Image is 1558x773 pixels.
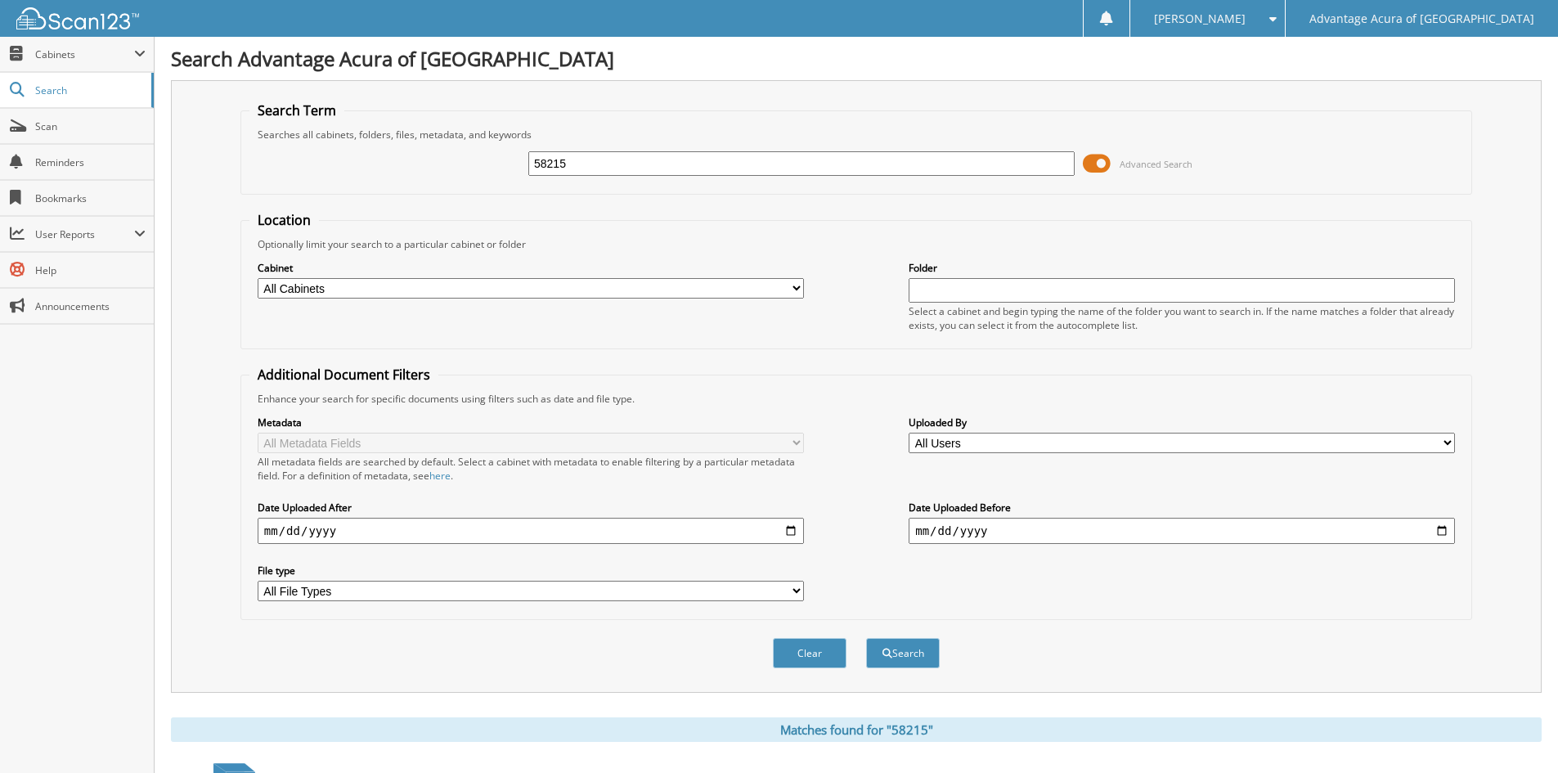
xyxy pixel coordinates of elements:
span: User Reports [35,227,134,241]
h1: Search Advantage Acura of [GEOGRAPHIC_DATA] [171,45,1542,72]
label: File type [258,564,804,578]
div: Optionally limit your search to a particular cabinet or folder [249,237,1463,251]
span: Reminders [35,155,146,169]
span: Search [35,83,143,97]
label: Uploaded By [909,416,1455,429]
span: Announcements [35,299,146,313]
div: Select a cabinet and begin typing the name of the folder you want to search in. If the name match... [909,304,1455,332]
div: Matches found for "58215" [171,717,1542,742]
legend: Location [249,211,319,229]
label: Date Uploaded After [258,501,804,515]
legend: Additional Document Filters [249,366,438,384]
input: end [909,518,1455,544]
button: Search [866,638,940,668]
span: Scan [35,119,146,133]
div: Searches all cabinets, folders, files, metadata, and keywords [249,128,1463,142]
div: Enhance your search for specific documents using filters such as date and file type. [249,392,1463,406]
a: here [429,469,451,483]
button: Clear [773,638,846,668]
legend: Search Term [249,101,344,119]
label: Metadata [258,416,804,429]
input: start [258,518,804,544]
label: Cabinet [258,261,804,275]
img: scan123-logo-white.svg [16,7,139,29]
span: [PERSON_NAME] [1154,14,1246,24]
div: All metadata fields are searched by default. Select a cabinet with metadata to enable filtering b... [258,455,804,483]
span: Bookmarks [35,191,146,205]
span: Cabinets [35,47,134,61]
span: Help [35,263,146,277]
label: Folder [909,261,1455,275]
span: Advantage Acura of [GEOGRAPHIC_DATA] [1309,14,1534,24]
span: Advanced Search [1120,158,1192,170]
label: Date Uploaded Before [909,501,1455,515]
